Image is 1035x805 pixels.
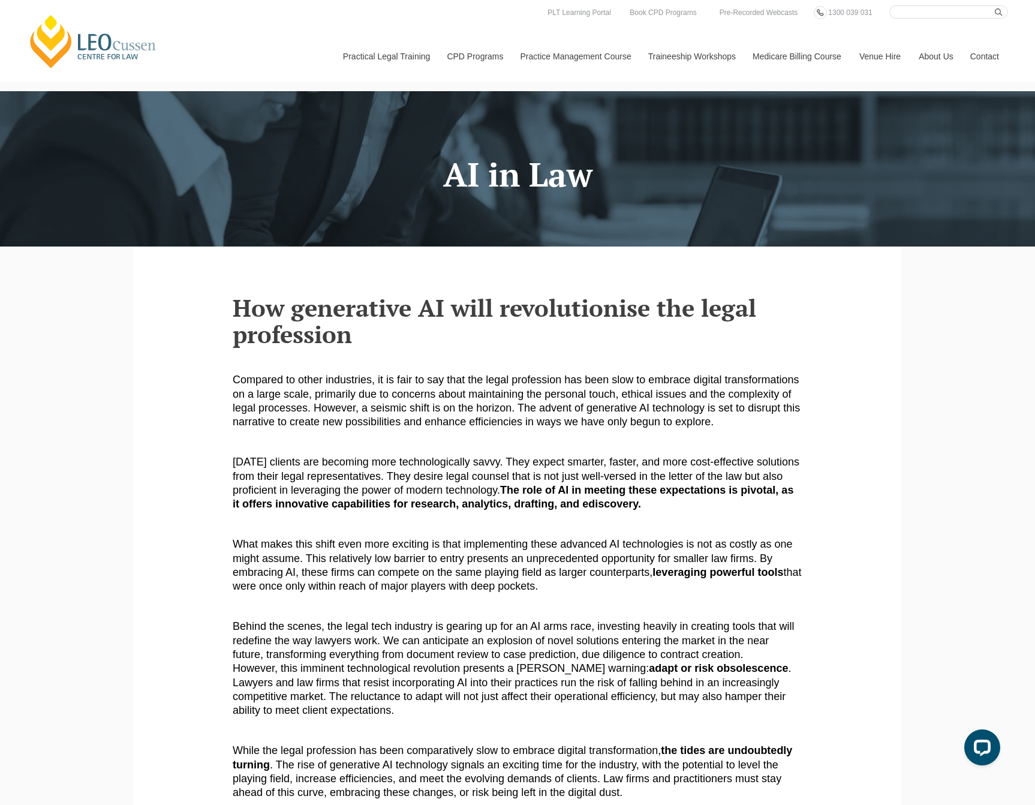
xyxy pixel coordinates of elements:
[233,292,756,350] strong: How generative AI will revolutionise the legal profession
[27,13,160,70] a: [PERSON_NAME] Centre for Law
[910,31,961,82] a: About Us
[233,537,802,594] p: What makes this shift even more exciting is that implementing these advanced AI technologies is n...
[744,31,850,82] a: Medicare Billing Course
[961,31,1008,82] a: Contact
[512,31,639,82] a: Practice Management Course
[233,455,802,512] p: [DATE] clients are becoming more technologically savvy. They expect smarter, faster, and more cos...
[233,744,802,800] p: While the legal profession has been comparatively slow to embrace digital transformation, . The r...
[850,31,910,82] a: Venue Hire
[233,373,802,429] p: Compared to other industries, it is fair to say that the legal profession has been slow to embrac...
[438,31,511,82] a: CPD Programs
[828,8,872,17] span: 1300 039 031
[334,31,438,82] a: Practical Legal Training
[649,662,788,674] strong: adapt or risk obsolescence
[717,6,801,19] a: Pre-Recorded Webcasts
[143,157,892,193] h1: AI in Law
[233,620,802,718] p: Behind the scenes, the legal tech industry is gearing up for an AI arms race, investing heavily i...
[233,744,792,770] strong: the tides are undoubtedly turning
[627,6,699,19] a: Book CPD Programs
[652,566,783,578] strong: leveraging powerful tools
[233,484,793,510] strong: The role of AI in meeting these expectations is pivotal, as it offers innovative capabilities for...
[825,6,875,19] a: 1300 039 031
[639,31,744,82] a: Traineeship Workshops
[544,6,614,19] a: PLT Learning Portal
[955,725,1005,775] iframe: LiveChat chat widget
